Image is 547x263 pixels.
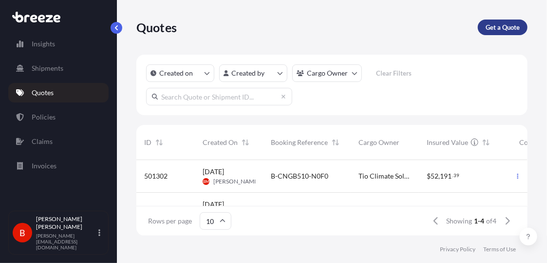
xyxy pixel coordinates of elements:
[434,205,436,212] span: ,
[32,39,55,49] p: Insights
[8,107,109,127] a: Policies
[159,68,193,78] p: Created on
[447,216,472,226] span: Showing
[136,20,177,35] p: Quotes
[436,205,448,212] span: 627
[478,20,528,35] a: Get a Quote
[358,171,411,181] span: Tio Climate Solutions
[203,200,224,209] span: [DATE]
[480,137,492,148] button: Sort
[271,138,328,147] span: Booking Reference
[453,174,459,177] span: 39
[474,216,485,226] span: 1-4
[219,64,287,82] button: createdBy Filter options
[367,65,421,81] button: Clear Filters
[271,204,328,214] span: B-CNGB510-N0F0
[427,138,468,147] span: Insured Value
[358,138,399,147] span: Cargo Owner
[240,137,251,148] button: Sort
[144,204,168,214] span: 501300
[440,173,452,180] span: 191
[232,68,265,78] p: Created by
[144,171,168,181] span: 501302
[431,205,434,212] span: 2
[377,68,412,78] p: Clear Filters
[36,215,96,231] p: [PERSON_NAME] [PERSON_NAME]
[153,137,165,148] button: Sort
[146,88,292,105] input: Search Quote or Shipment ID...
[8,132,109,151] a: Claims
[203,167,224,177] span: [DATE]
[203,138,238,147] span: Created On
[36,233,96,250] p: [PERSON_NAME][EMAIL_ADDRESS][DOMAIN_NAME]
[452,174,453,177] span: .
[144,138,151,147] span: ID
[8,34,109,54] a: Insights
[483,245,516,253] a: Terms of Use
[438,173,440,180] span: ,
[32,112,56,122] p: Policies
[32,88,54,98] p: Quotes
[32,137,53,146] p: Claims
[8,83,109,102] a: Quotes
[271,171,328,181] span: B-CNGB510-N0F0
[213,178,260,185] span: [PERSON_NAME]
[358,204,411,214] span: Tio Climate Solution
[427,205,431,212] span: £
[203,177,209,186] span: BM
[292,64,362,82] button: cargoOwner Filter options
[486,22,520,32] p: Get a Quote
[431,173,438,180] span: 52
[487,216,497,226] span: of 4
[440,245,475,253] a: Privacy Policy
[32,63,63,73] p: Shipments
[330,137,341,148] button: Sort
[148,216,192,226] span: Rows per page
[146,64,214,82] button: createdOn Filter options
[19,228,25,238] span: B
[307,68,348,78] p: Cargo Owner
[8,59,109,78] a: Shipments
[8,156,109,176] a: Invoices
[32,161,57,171] p: Invoices
[427,173,431,180] span: $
